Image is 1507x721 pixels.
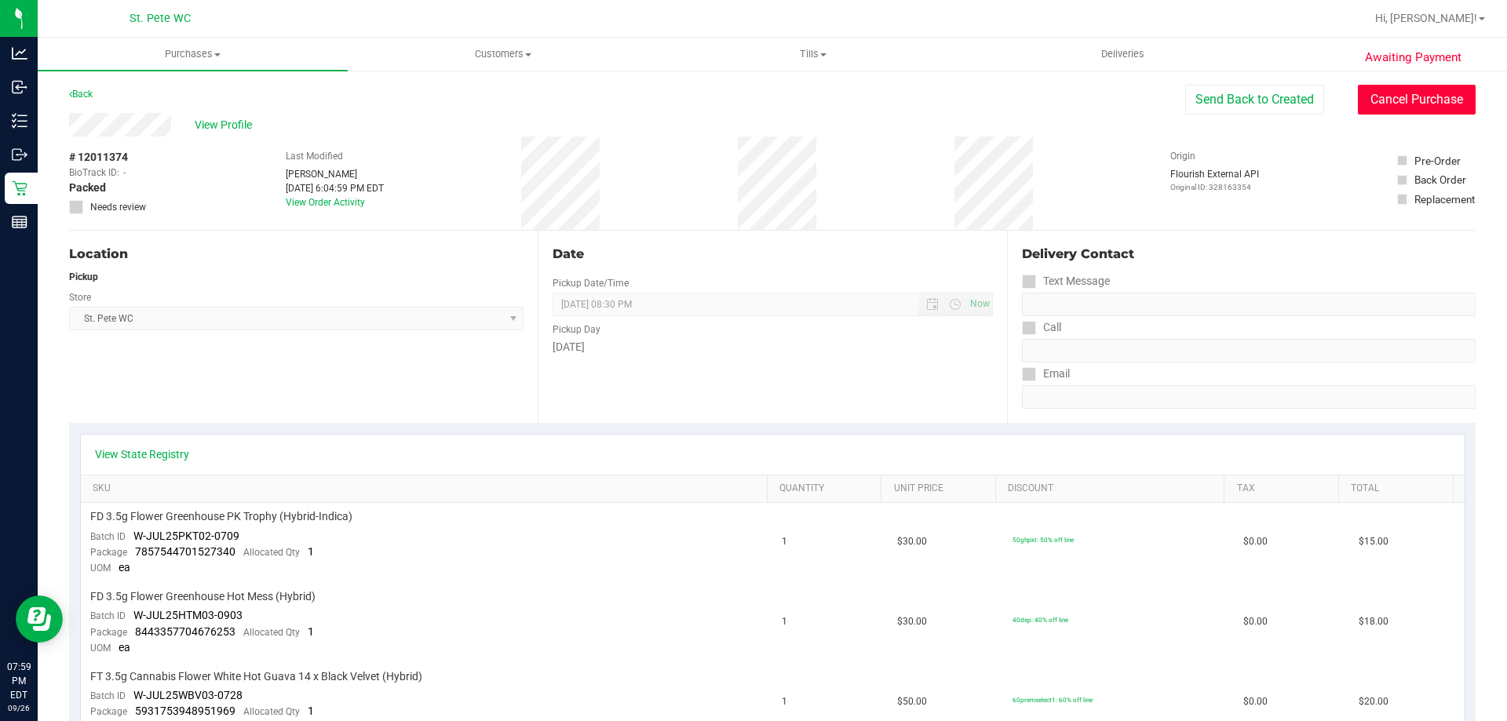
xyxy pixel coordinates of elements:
iframe: Resource center [16,595,63,643]
a: View Order Activity [286,197,365,208]
div: Delivery Contact [1022,245,1476,264]
span: Tills [659,47,967,61]
span: 40dep: 40% off line [1013,616,1068,624]
span: 1 [782,694,787,709]
span: 1 [782,614,787,629]
span: View Profile [195,117,257,133]
p: Original ID: 328163354 [1170,181,1259,193]
div: Flourish External API [1170,167,1259,193]
label: Store [69,290,91,304]
label: Call [1022,316,1061,339]
span: 50ghpkt: 50% off line [1013,536,1074,544]
div: [PERSON_NAME] [286,167,384,181]
span: Batch ID [90,690,126,701]
div: Replacement [1414,191,1475,207]
a: Discount [1008,482,1218,495]
span: Deliveries [1080,47,1166,61]
span: $50.00 [897,694,927,709]
label: Last Modified [286,149,343,163]
div: Location [69,245,524,264]
span: Package [90,627,127,638]
inline-svg: Outbound [12,147,27,162]
span: 1 [308,545,314,558]
span: 1 [782,534,787,549]
span: Batch ID [90,531,126,542]
label: Origin [1170,149,1195,163]
label: Pickup Day [553,322,600,337]
button: Send Back to Created [1185,85,1324,115]
span: $30.00 [897,614,927,629]
span: Awaiting Payment [1365,49,1461,67]
span: Customers [348,47,657,61]
a: View State Registry [95,446,189,462]
a: Deliveries [968,38,1278,71]
label: Email [1022,362,1070,385]
span: FT 3.5g Cannabis Flower White Hot Guava 14 x Black Velvet (Hybrid) [90,669,422,684]
span: Allocated Qty [243,547,300,558]
span: $30.00 [897,534,927,549]
span: 1 [308,625,314,638]
div: [DATE] [553,339,992,355]
a: Tills [658,38,968,71]
span: 8443357704676253 [135,625,235,638]
span: Purchases [38,47,348,61]
span: Allocated Qty [243,627,300,638]
div: Back Order [1414,172,1466,188]
button: Cancel Purchase [1358,85,1476,115]
p: 07:59 PM EDT [7,660,31,702]
span: $18.00 [1359,614,1388,629]
span: UOM [90,563,111,574]
span: FD 3.5g Flower Greenhouse Hot Mess (Hybrid) [90,589,316,604]
div: Date [553,245,992,264]
span: 7857544701527340 [135,545,235,558]
a: Total [1351,482,1447,495]
input: Format: (999) 999-9999 [1022,339,1476,362]
inline-svg: Inbound [12,79,27,95]
strong: Pickup [69,271,98,282]
span: FD 3.5g Flower Greenhouse PK Trophy (Hybrid-Indica) [90,509,352,524]
span: Needs review [90,200,146,214]
span: W-JUL25PKT02-0709 [133,530,239,542]
a: Quantity [779,482,875,495]
span: Hi, [PERSON_NAME]! [1375,12,1477,24]
inline-svg: Retail [12,180,27,196]
span: $20.00 [1359,694,1388,709]
span: 60premselect1: 60% off line [1013,696,1093,704]
span: St. Pete WC [130,12,191,25]
span: W-JUL25WBV03-0728 [133,689,243,701]
div: Pre-Order [1414,153,1461,169]
a: Tax [1237,482,1333,495]
span: - [123,166,126,180]
span: UOM [90,643,111,654]
inline-svg: Analytics [12,46,27,61]
a: SKU [93,482,761,495]
span: 1 [308,705,314,717]
span: $0.00 [1243,694,1268,709]
p: 09/26 [7,702,31,714]
label: Pickup Date/Time [553,276,629,290]
span: BioTrack ID: [69,166,119,180]
span: ea [119,561,130,574]
inline-svg: Reports [12,214,27,230]
span: $0.00 [1243,534,1268,549]
span: Allocated Qty [243,706,300,717]
span: Package [90,547,127,558]
a: Back [69,89,93,100]
span: ea [119,641,130,654]
a: Customers [348,38,658,71]
span: $15.00 [1359,534,1388,549]
label: Text Message [1022,270,1110,293]
span: Package [90,706,127,717]
input: Format: (999) 999-9999 [1022,293,1476,316]
span: # 12011374 [69,149,128,166]
div: [DATE] 6:04:59 PM EDT [286,181,384,195]
span: 5931753948951969 [135,705,235,717]
inline-svg: Inventory [12,113,27,129]
span: W-JUL25HTM03-0903 [133,609,243,621]
span: Packed [69,180,106,196]
span: $0.00 [1243,614,1268,629]
span: Batch ID [90,610,126,621]
a: Unit Price [894,482,990,495]
a: Purchases [38,38,348,71]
